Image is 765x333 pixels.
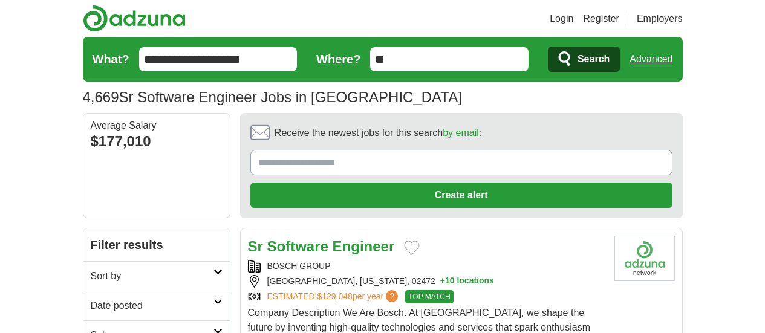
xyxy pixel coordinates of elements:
[548,47,620,72] button: Search
[91,269,213,283] h2: Sort by
[316,50,360,68] label: Where?
[83,228,230,261] h2: Filter results
[91,131,223,152] div: $177,010
[630,47,672,71] a: Advanced
[93,50,129,68] label: What?
[405,290,453,303] span: TOP MATCH
[440,275,494,288] button: +10 locations
[404,241,420,255] button: Add to favorite jobs
[83,86,119,108] span: 4,669
[248,260,605,273] div: BOSCH GROUP
[578,47,610,71] span: Search
[248,275,605,288] div: [GEOGRAPHIC_DATA], [US_STATE], 02472
[333,238,395,254] strong: Engineer
[583,11,619,26] a: Register
[248,238,395,254] a: Sr Software Engineer
[267,290,401,303] a: ESTIMATED:$129,048per year?
[83,89,462,105] h1: Sr Software Engineer Jobs in [GEOGRAPHIC_DATA]
[91,299,213,313] h2: Date posted
[440,275,445,288] span: +
[83,261,230,291] a: Sort by
[637,11,683,26] a: Employers
[91,121,223,131] div: Average Salary
[614,236,675,281] img: Company logo
[248,238,263,254] strong: Sr
[317,291,352,301] span: $129,048
[267,238,328,254] strong: Software
[275,126,481,140] span: Receive the newest jobs for this search :
[250,183,672,208] button: Create alert
[386,290,398,302] span: ?
[550,11,573,26] a: Login
[83,291,230,320] a: Date posted
[83,5,186,32] img: Adzuna logo
[443,128,479,138] a: by email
